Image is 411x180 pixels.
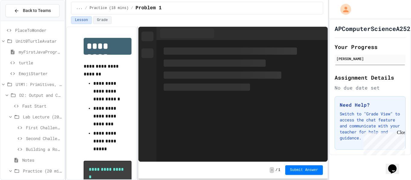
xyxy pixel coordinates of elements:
span: Practice (20 mins) [23,168,62,174]
h2: Your Progress [335,43,406,51]
div: No due date set [335,84,406,91]
span: PlaceToWonder [15,27,62,33]
button: Lesson [71,16,92,24]
span: 1 [278,168,280,172]
span: / [275,168,277,172]
span: Fast Start [22,103,62,109]
span: EmojiStarter [19,70,62,77]
span: Lab Lecture (20 mins) [23,114,62,120]
span: Second Challenge - Special Characters [26,135,62,142]
div: My Account [334,2,353,16]
span: Building a Rocket (ASCII Art) [26,146,62,152]
div: [PERSON_NAME] [336,56,404,61]
span: Notes [22,157,62,163]
iframe: chat widget [386,156,405,174]
p: Switch to "Grade View" to access the chat feature and communicate with your teacher for help and ... [340,111,400,141]
span: Unit0TurtleAvatar [16,38,62,44]
div: Chat with us now!Close [2,2,42,38]
button: Back to Teams [5,4,60,17]
span: U1M1: Primitives, Variables, Basic I/O [16,81,62,87]
h3: Need Help? [340,101,400,108]
span: / [85,6,87,11]
h2: Assignment Details [335,73,406,82]
span: Problem 1 [136,5,162,12]
button: Grade [93,16,112,24]
span: Practice (18 mins) [90,6,129,11]
span: ... [76,6,83,11]
span: D2: Output and Compiling Code [19,92,62,98]
span: Submit Answer [290,168,318,172]
span: - [270,167,274,173]
button: Submit Answer [285,165,323,175]
span: myFirstJavaProgram [19,49,62,55]
span: First Challenge - Manual Column Alignment [26,124,62,131]
span: Back to Teams [23,8,51,14]
span: / [131,6,133,11]
span: turtle [19,59,62,66]
iframe: chat widget [361,130,405,155]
